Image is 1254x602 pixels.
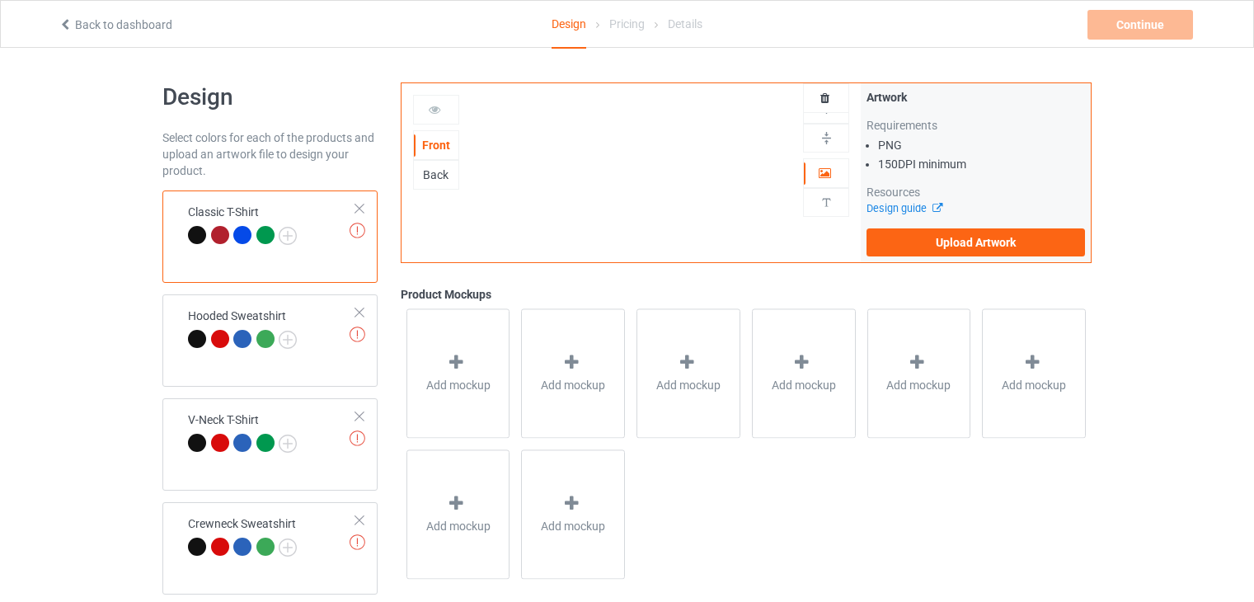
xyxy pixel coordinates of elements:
span: Add mockup [886,377,951,393]
div: Design [552,1,586,49]
div: Select colors for each of the products and upload an artwork file to design your product. [162,129,378,179]
div: Crewneck Sweatshirt [188,515,297,555]
span: Add mockup [772,377,836,393]
span: Add mockup [541,377,605,393]
div: Hooded Sweatshirt [188,308,297,347]
div: Product Mockups [401,286,1092,303]
div: Add mockup [521,308,625,438]
span: Add mockup [1002,377,1066,393]
div: Back [414,167,458,183]
div: Pricing [609,1,645,47]
div: Add mockup [867,308,971,438]
img: svg+xml;base64,PD94bWwgdmVyc2lvbj0iMS4wIiBlbmNvZGluZz0iVVRGLTgiPz4KPHN2ZyB3aWR0aD0iMjJweCIgaGVpZ2... [279,227,297,245]
div: Add mockup [406,449,510,579]
h1: Design [162,82,378,112]
div: Resources [867,184,1085,200]
li: 150 DPI minimum [878,156,1085,172]
img: exclamation icon [350,534,365,550]
div: Artwork [867,89,1085,106]
div: Hooded Sweatshirt [162,294,378,387]
img: exclamation icon [350,223,365,238]
div: Add mockup [406,308,510,438]
div: Add mockup [752,308,856,438]
div: V-Neck T-Shirt [188,412,297,451]
div: Classic T-Shirt [188,204,297,243]
span: Add mockup [426,518,491,534]
img: svg%3E%0A [819,130,834,146]
span: Add mockup [656,377,721,393]
label: Upload Artwork [867,228,1085,256]
li: PNG [878,137,1085,153]
a: Back to dashboard [59,18,172,31]
div: Crewneck Sweatshirt [162,502,378,595]
div: V-Neck T-Shirt [162,398,378,491]
a: Design guide [867,202,942,214]
div: Details [668,1,702,47]
img: exclamation icon [350,327,365,342]
img: svg+xml;base64,PD94bWwgdmVyc2lvbj0iMS4wIiBlbmNvZGluZz0iVVRGLTgiPz4KPHN2ZyB3aWR0aD0iMjJweCIgaGVpZ2... [279,331,297,349]
div: Add mockup [982,308,1086,438]
div: Add mockup [636,308,740,438]
img: svg%3E%0A [819,195,834,210]
img: svg+xml;base64,PD94bWwgdmVyc2lvbj0iMS4wIiBlbmNvZGluZz0iVVRGLTgiPz4KPHN2ZyB3aWR0aD0iMjJweCIgaGVpZ2... [279,435,297,453]
img: svg+xml;base64,PD94bWwgdmVyc2lvbj0iMS4wIiBlbmNvZGluZz0iVVRGLTgiPz4KPHN2ZyB3aWR0aD0iMjJweCIgaGVpZ2... [279,539,297,557]
div: Front [414,137,458,153]
div: Requirements [867,117,1085,134]
span: Add mockup [541,518,605,534]
span: Add mockup [426,377,491,393]
div: Classic T-Shirt [162,190,378,283]
img: exclamation icon [350,430,365,446]
div: Add mockup [521,449,625,579]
